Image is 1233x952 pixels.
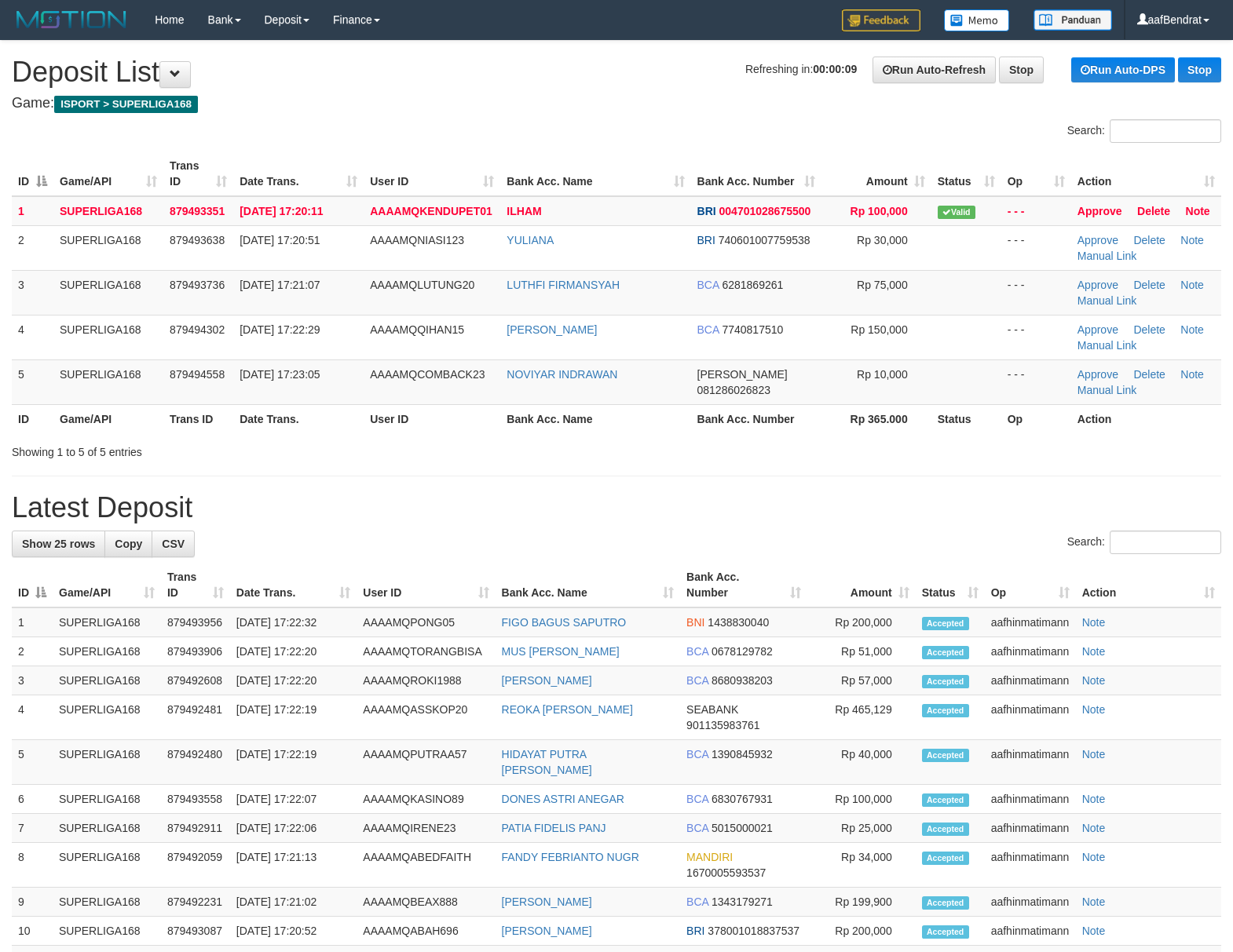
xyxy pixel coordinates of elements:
a: Note [1180,279,1204,291]
span: Copy 081286026823 to clipboard [697,384,770,396]
span: Accepted [922,675,969,688]
th: Action [1071,404,1221,433]
td: [DATE] 17:22:20 [230,666,357,695]
td: [DATE] 17:22:06 [230,814,357,843]
a: Note [1180,368,1204,381]
span: BCA [697,323,719,336]
td: 879493558 [161,785,230,814]
a: MUS [PERSON_NAME] [502,645,620,658]
td: Rp 34,000 [807,843,916,888]
a: DONES ASTRI ANEGAR [502,793,624,805]
span: Copy 740601007759538 to clipboard [719,234,810,246]
label: Search: [1067,531,1221,554]
td: Rp 100,000 [807,785,916,814]
th: Bank Acc. Name [500,404,690,433]
td: [DATE] 17:22:07 [230,785,357,814]
td: aafhinmatimann [985,740,1076,785]
td: Rp 57,000 [807,666,916,695]
span: BCA [686,674,708,687]
td: [DATE] 17:22:19 [230,695,357,740]
td: 7 [12,814,53,843]
span: AAAAMQQIHAN15 [370,323,464,336]
span: SEABANK [686,703,738,716]
span: Rp 10,000 [857,368,908,381]
span: 879494302 [170,323,225,336]
th: ID: activate to sort column descending [12,563,53,607]
span: AAAAMQKENDUPET01 [370,205,492,217]
td: 5 [12,740,53,785]
span: [PERSON_NAME] [697,368,788,381]
span: Rp 100,000 [851,205,908,217]
a: Delete [1133,234,1165,246]
a: Note [1082,793,1106,805]
a: [PERSON_NAME] [502,925,592,937]
a: Note [1082,748,1106,761]
td: AAAAMQIRENE23 [357,814,495,843]
span: 879494558 [170,368,225,381]
td: 879492911 [161,814,230,843]
td: 879493956 [161,607,230,637]
th: Game/API: activate to sort column ascending [53,563,161,607]
h1: Latest Deposit [12,492,1221,523]
th: Bank Acc. Number: activate to sort column ascending [691,151,821,196]
a: Manual Link [1078,339,1137,352]
span: Refreshing in: [745,63,857,75]
span: [DATE] 17:21:07 [240,279,320,291]
a: Note [1082,895,1106,908]
a: Delete [1133,323,1165,336]
th: Op: activate to sort column ascending [985,563,1076,607]
th: Date Trans.: activate to sort column ascending [233,151,364,196]
th: Op: activate to sort column ascending [1001,151,1071,196]
a: Manual Link [1078,384,1137,396]
span: Copy 1390845932 to clipboard [712,748,773,761]
span: BRI [697,205,716,217]
span: Copy 7740817510 to clipboard [722,323,783,336]
td: 879492231 [161,888,230,917]
span: Copy 1438830040 to clipboard [708,616,769,629]
th: Bank Acc. Name: activate to sort column ascending [500,151,690,196]
td: 6 [12,785,53,814]
a: Delete [1133,279,1165,291]
a: Approve [1078,234,1118,246]
th: Bank Acc. Number: activate to sort column ascending [680,563,807,607]
a: Stop [1178,57,1221,82]
td: SUPERLIGA168 [53,225,163,270]
td: aafhinmatimann [985,695,1076,740]
th: User ID: activate to sort column ascending [364,151,500,196]
td: aafhinmatimann [985,814,1076,843]
img: MOTION_logo.png [12,8,131,31]
td: [DATE] 17:21:13 [230,843,357,888]
span: AAAAMQNIASI123 [370,234,464,246]
th: Amount: activate to sort column ascending [821,151,931,196]
a: [PERSON_NAME] [502,674,592,687]
span: Accepted [922,749,969,762]
td: Rp 25,000 [807,814,916,843]
a: CSV [152,531,195,557]
th: User ID: activate to sort column ascending [357,563,495,607]
a: Approve [1078,205,1122,217]
th: Op [1001,404,1071,433]
span: Copy 5015000021 to clipboard [712,822,773,834]
td: SUPERLIGA168 [53,637,161,666]
span: BCA [686,748,708,761]
td: AAAAMQKASINO89 [357,785,495,814]
td: SUPERLIGA168 [53,740,161,785]
span: Show 25 rows [22,538,95,550]
td: 4 [12,315,53,359]
td: SUPERLIGA168 [53,270,163,315]
td: 3 [12,270,53,315]
span: BCA [686,793,708,805]
th: Action: activate to sort column ascending [1071,151,1221,196]
span: Accepted [922,704,969,717]
a: Note [1082,822,1106,834]
span: Accepted [922,925,969,939]
td: AAAAMQPUTRAA57 [357,740,495,785]
a: YULIANA [507,234,554,246]
span: Copy 1670005593537 to clipboard [686,866,766,879]
a: Run Auto-Refresh [873,57,996,83]
td: [DATE] 17:20:52 [230,917,357,946]
th: ID [12,404,53,433]
td: 2 [12,637,53,666]
span: Valid transaction [938,206,975,219]
td: aafhinmatimann [985,607,1076,637]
